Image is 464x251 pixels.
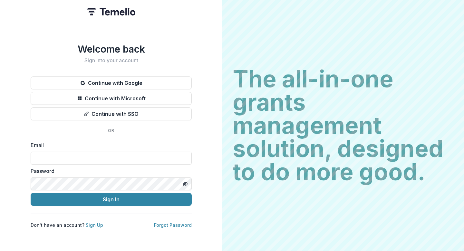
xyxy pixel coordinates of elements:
[31,222,103,228] p: Don't have an account?
[87,8,135,15] img: Temelio
[31,193,192,206] button: Sign In
[154,222,192,228] a: Forgot Password
[31,76,192,89] button: Continue with Google
[31,92,192,105] button: Continue with Microsoft
[180,179,190,189] button: Toggle password visibility
[31,43,192,55] h1: Welcome back
[31,167,188,175] label: Password
[31,57,192,64] h2: Sign into your account
[86,222,103,228] a: Sign Up
[31,141,188,149] label: Email
[31,107,192,120] button: Continue with SSO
